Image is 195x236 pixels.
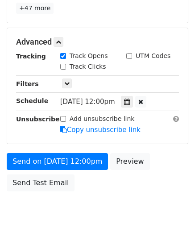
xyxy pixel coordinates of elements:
[70,114,135,124] label: Add unsubscribe link
[16,3,54,14] a: +47 more
[16,116,60,123] strong: Unsubscribe
[60,126,141,134] a: Copy unsubscribe link
[70,51,108,61] label: Track Opens
[7,174,75,191] a: Send Test Email
[16,37,179,47] h5: Advanced
[136,51,170,61] label: UTM Codes
[60,98,115,106] span: [DATE] 12:00pm
[70,62,106,71] label: Track Clicks
[16,97,48,104] strong: Schedule
[16,53,46,60] strong: Tracking
[7,153,108,170] a: Send on [DATE] 12:00pm
[16,80,39,87] strong: Filters
[110,153,149,170] a: Preview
